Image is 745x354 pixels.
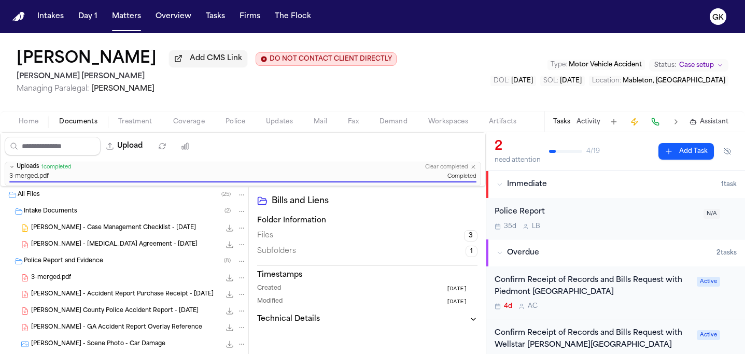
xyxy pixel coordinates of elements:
[551,62,567,68] span: Type :
[221,192,231,197] span: ( 25 )
[446,298,467,306] span: [DATE]
[425,164,468,171] button: Clear completed
[17,50,157,68] h1: [PERSON_NAME]
[528,302,538,310] span: A C
[270,55,392,63] span: DO NOT CONTACT CLIENT DIRECTLY
[486,198,745,239] div: Open task: Police Report
[169,50,247,67] button: Add CMS Link
[74,7,102,26] button: Day 1
[577,118,600,126] button: Activity
[348,118,359,126] span: Fax
[257,285,281,293] span: Created
[697,277,720,287] span: Active
[716,249,737,257] span: 2 task s
[224,289,235,300] button: Download J. Williams - Accident Report Purchase Receipt - 12.12.24
[272,195,477,207] h2: Bills and Liens
[17,163,39,171] span: Uploads
[569,62,642,68] span: Motor Vehicle Accident
[224,339,235,349] button: Download J. Williams - Scene Photo - Car Damage
[379,118,407,126] span: Demand
[24,257,103,266] span: Police Report and Evidence
[589,76,728,86] button: Edit Location: Mableton, GA
[560,78,582,84] span: [DATE]
[511,78,533,84] span: [DATE]
[257,314,477,324] button: Technical Details
[486,266,745,320] div: Open task: Confirm Receipt of Records and Bills Request with Piedmont Atlanta Hospital
[649,59,728,72] button: Change status from Case setup
[504,302,512,310] span: 4d
[224,223,235,233] button: Download J. Williams - Case Management Checklist - 7.3.25
[101,137,149,155] button: Upload
[151,7,195,26] button: Overview
[202,7,229,26] button: Tasks
[24,207,77,216] span: Intake Documents
[486,239,745,266] button: Overdue2tasks
[257,231,273,241] span: Files
[31,323,202,332] span: [PERSON_NAME] - GA Accident Report Overlay Reference
[447,173,476,181] span: Completed
[31,274,71,282] span: 3-merged.pdf
[257,216,477,226] h3: Folder Information
[173,118,205,126] span: Coverage
[12,12,25,22] img: Finch Logo
[712,14,724,21] text: GK
[314,118,327,126] span: Mail
[504,222,516,231] span: 35d
[12,12,25,22] a: Home
[697,330,720,340] span: Active
[41,164,72,171] span: 1 completed
[5,137,101,155] input: Search files
[495,156,541,164] div: need attention
[31,340,165,349] span: [PERSON_NAME] - Scene Photo - Car Damage
[654,61,676,69] span: Status:
[700,118,728,126] span: Assistant
[607,115,621,129] button: Add Task
[17,85,89,93] span: Managing Paralegal:
[190,53,242,64] span: Add CMS Link
[495,138,541,155] div: 2
[704,209,720,219] span: N/A
[17,50,157,68] button: Edit matter name
[31,240,198,249] span: [PERSON_NAME] - [MEDICAL_DATA] Agreement - [DATE]
[224,322,235,333] button: Download J. Williams - GA Accident Report Overlay Reference
[586,147,600,155] span: 4 / 19
[486,171,745,198] button: Immediate1task
[658,143,714,160] button: Add Task
[489,118,517,126] span: Artifacts
[59,118,97,126] span: Documents
[648,115,663,129] button: Make a Call
[235,7,264,26] a: Firms
[690,118,728,126] button: Assistant
[466,246,477,257] span: 1
[464,230,477,242] span: 3
[271,7,315,26] button: The Flock
[446,285,467,293] span: [DATE]
[257,314,320,324] h3: Technical Details
[226,118,245,126] span: Police
[507,179,547,190] span: Immediate
[108,7,145,26] button: Matters
[18,191,40,200] span: All Files
[679,61,714,69] span: Case setup
[33,7,68,26] a: Intakes
[224,306,235,316] button: Download J. Williams - Cobb County Police Accident Report - 12.12.24
[592,78,621,84] span: Location :
[256,52,397,66] button: Edit client contact restriction
[532,222,540,231] span: L B
[507,248,539,258] span: Overdue
[257,298,283,306] span: Modified
[31,224,196,233] span: [PERSON_NAME] - Case Management Checklist - [DATE]
[623,78,725,84] span: Mableton, [GEOGRAPHIC_DATA]
[257,246,296,257] span: Subfolders
[627,115,642,129] button: Create Immediate Task
[446,285,477,293] button: [DATE]
[540,76,585,86] button: Edit SOL: 2026-12-12
[17,70,397,83] h2: [PERSON_NAME] [PERSON_NAME]
[91,85,154,93] span: [PERSON_NAME]
[224,273,235,283] button: Download 3-merged.pdf
[9,173,49,181] span: 3-merged.pdf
